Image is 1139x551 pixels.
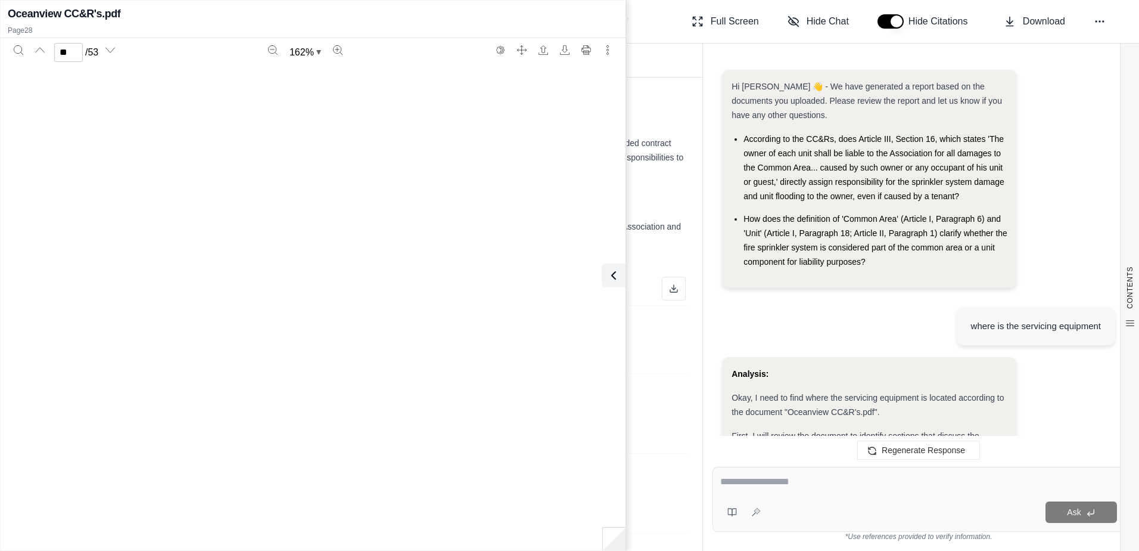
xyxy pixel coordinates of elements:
[971,319,1101,333] div: where is the servicing equipment
[285,43,326,62] button: Zoom document
[732,431,980,469] span: First, I will review the document to identify sections that discuss the location and maintenance ...
[662,277,686,301] button: Download as Excel
[743,214,1007,267] span: How does the definition of 'Common Area' (Article I, Paragraph 6) and 'Unit' (Article I, Paragrap...
[512,41,531,60] button: Full screen
[101,41,120,60] button: Next page
[9,41,28,60] button: Search
[882,445,965,455] span: Regenerate Response
[807,14,849,29] span: Hide Chat
[732,369,768,379] strong: Analysis:
[598,41,617,60] button: More actions
[711,14,759,29] span: Full Screen
[290,45,314,60] span: 162 %
[1125,267,1135,309] span: CONTENTS
[30,41,49,60] button: Previous page
[263,41,282,60] button: Zoom out
[534,41,553,60] button: Open file
[1067,507,1081,517] span: Ask
[857,441,980,460] button: Regenerate Response
[1023,14,1065,29] span: Download
[712,532,1125,541] div: *Use references provided to verify information.
[908,14,975,29] span: Hide Citations
[8,5,120,22] h2: Oceanview CC&R's.pdf
[732,393,1004,417] span: Okay, I need to find where the servicing equipment is located according to the document "Oceanvie...
[732,82,1002,120] span: Hi [PERSON_NAME] 👋 - We have generated a report based on the documents you uploaded. Please revie...
[491,41,510,60] button: Switch to the dark theme
[328,41,347,60] button: Zoom in
[577,41,596,60] button: Print
[85,45,98,60] span: / 53
[54,43,83,62] input: Enter a page number
[687,10,764,33] button: Full Screen
[783,10,854,33] button: Hide Chat
[8,26,618,35] p: Page 28
[1045,502,1117,523] button: Ask
[999,10,1070,33] button: Download
[743,134,1004,201] span: According to the CC&Rs, does Article III, Section 16, which states 'The owner of each unit shall ...
[555,41,574,60] button: Download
